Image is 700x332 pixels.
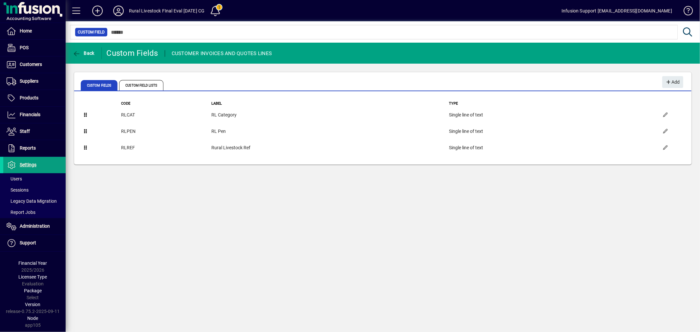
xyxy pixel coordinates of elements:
span: Financial Year [19,260,47,266]
td: Single line of text [449,140,657,156]
td: Single line of text [449,123,657,140]
div: CUSTOMER INVOICES AND QUOTES LINES [172,48,272,59]
th: Type [449,101,657,107]
a: Home [3,23,66,39]
td: RL Pen [211,123,449,140]
button: Edit [657,140,673,156]
span: Version [25,302,41,307]
td: Rural Livestock Ref [211,140,449,156]
th: Label [211,101,449,107]
a: Financials [3,107,66,123]
span: Reports [20,145,36,151]
button: Add [87,5,108,17]
span: Back [73,51,95,56]
span: Custom Field [78,29,105,35]
span: Add [666,77,680,88]
td: Single line of text [449,107,657,123]
span: Users [7,176,22,181]
span: Custom Field Lists [119,80,163,91]
button: Edit [657,107,673,123]
span: Home [20,28,32,33]
a: Support [3,235,66,251]
span: Node [28,316,38,321]
button: Back [71,47,96,59]
a: Report Jobs [3,207,66,218]
span: POS [20,45,29,50]
div: Custom Fields [107,48,158,58]
a: Sessions [3,184,66,196]
a: Administration [3,218,66,235]
span: Products [20,95,38,100]
app-page-header-button: Back [66,47,102,59]
a: Knowledge Base [679,1,692,23]
a: Products [3,90,66,106]
span: Suppliers [20,78,38,84]
span: Report Jobs [7,210,35,215]
span: Settings [20,162,36,167]
button: Add [662,76,683,88]
div: Infusion Support [EMAIL_ADDRESS][DOMAIN_NAME] [562,6,672,16]
button: Edit [657,124,673,139]
span: Sessions [7,187,29,193]
span: Custom Fields [81,80,117,91]
span: Customers [20,62,42,67]
span: Staff [20,129,30,134]
span: Package [24,288,42,293]
a: Users [3,173,66,184]
td: RL Category [211,107,449,123]
div: Rural Livestock FInal Eval [DATE] CG [129,6,204,16]
span: Legacy Data Migration [7,198,57,204]
span: Licensee Type [19,274,47,280]
td: RLCAT [121,107,211,123]
a: Reports [3,140,66,156]
th: Code [121,101,211,107]
span: Administration [20,223,50,229]
td: RLREF [121,140,211,156]
a: Staff [3,123,66,140]
span: Financials [20,112,40,117]
a: Customers [3,56,66,73]
td: RLPEN [121,123,211,140]
a: POS [3,40,66,56]
button: Profile [108,5,129,17]
a: Legacy Data Migration [3,196,66,207]
a: Suppliers [3,73,66,90]
span: Support [20,240,36,245]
